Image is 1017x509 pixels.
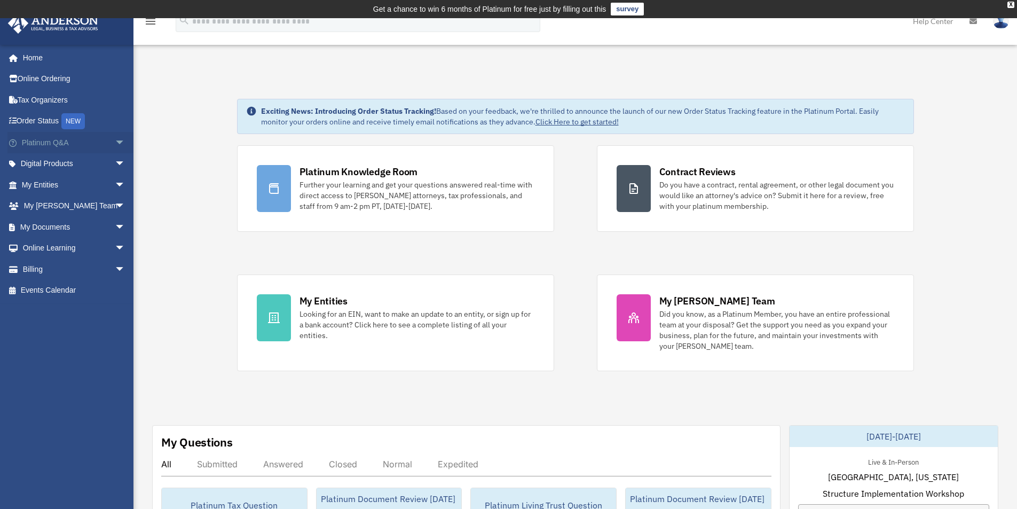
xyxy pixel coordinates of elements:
[144,19,157,28] a: menu
[7,259,141,280] a: Billingarrow_drop_down
[438,459,478,469] div: Expedited
[115,238,136,260] span: arrow_drop_down
[329,459,357,469] div: Closed
[993,13,1009,29] img: User Pic
[383,459,412,469] div: Normal
[7,47,136,68] a: Home
[535,117,619,127] a: Click Here to get started!
[597,275,914,371] a: My [PERSON_NAME] Team Did you know, as a Platinum Member, you have an entire professional team at...
[261,106,905,127] div: Based on your feedback, we're thrilled to announce the launch of our new Order Status Tracking fe...
[299,294,348,308] div: My Entities
[7,89,141,111] a: Tax Organizers
[299,179,534,212] div: Further your learning and get your questions answered real-time with direct access to [PERSON_NAM...
[161,459,171,469] div: All
[7,216,141,238] a: My Documentsarrow_drop_down
[7,153,141,175] a: Digital Productsarrow_drop_down
[115,195,136,217] span: arrow_drop_down
[659,179,894,212] div: Do you have a contract, rental agreement, or other legal document you would like an attorney's ad...
[261,106,436,116] strong: Exciting News: Introducing Order Status Tracking!
[597,145,914,232] a: Contract Reviews Do you have a contract, rental agreement, or other legal document you would like...
[61,113,85,129] div: NEW
[178,14,190,26] i: search
[161,434,233,450] div: My Questions
[237,145,554,232] a: Platinum Knowledge Room Further your learning and get your questions answered real-time with dire...
[1007,2,1014,8] div: close
[659,309,894,351] div: Did you know, as a Platinum Member, you have an entire professional team at your disposal? Get th...
[263,459,303,469] div: Answered
[144,15,157,28] i: menu
[373,3,606,15] div: Get a chance to win 6 months of Platinum for free just by filling out this
[7,238,141,259] a: Online Learningarrow_drop_down
[115,216,136,238] span: arrow_drop_down
[299,309,534,341] div: Looking for an EIN, want to make an update to an entity, or sign up for a bank account? Click her...
[7,132,141,153] a: Platinum Q&Aarrow_drop_down
[659,165,736,178] div: Contract Reviews
[611,3,644,15] a: survey
[7,111,141,132] a: Order StatusNEW
[115,259,136,280] span: arrow_drop_down
[299,165,418,178] div: Platinum Knowledge Room
[790,426,998,447] div: [DATE]-[DATE]
[115,132,136,154] span: arrow_drop_down
[115,153,136,175] span: arrow_drop_down
[823,487,964,500] span: Structure Implementation Workshop
[197,459,238,469] div: Submitted
[7,174,141,195] a: My Entitiesarrow_drop_down
[7,68,141,90] a: Online Ordering
[7,195,141,217] a: My [PERSON_NAME] Teamarrow_drop_down
[828,471,959,483] span: [GEOGRAPHIC_DATA], [US_STATE]
[659,294,775,308] div: My [PERSON_NAME] Team
[237,275,554,371] a: My Entities Looking for an EIN, want to make an update to an entity, or sign up for a bank accoun...
[7,280,141,301] a: Events Calendar
[860,456,927,467] div: Live & In-Person
[115,174,136,196] span: arrow_drop_down
[5,13,101,34] img: Anderson Advisors Platinum Portal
